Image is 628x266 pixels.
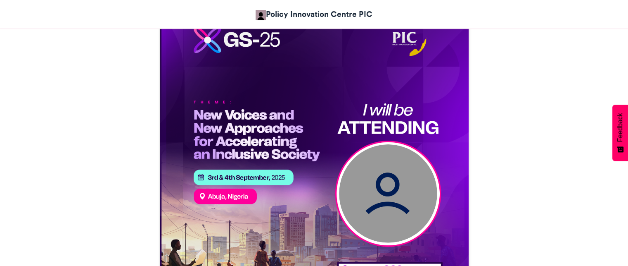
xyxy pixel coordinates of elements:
[612,105,628,161] button: Feedback - Show survey
[256,10,266,20] img: Policy Innovation Centre PIC
[616,113,624,142] span: Feedback
[256,8,372,20] a: Policy Innovation Centre PIC
[339,144,437,243] img: user_circle.png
